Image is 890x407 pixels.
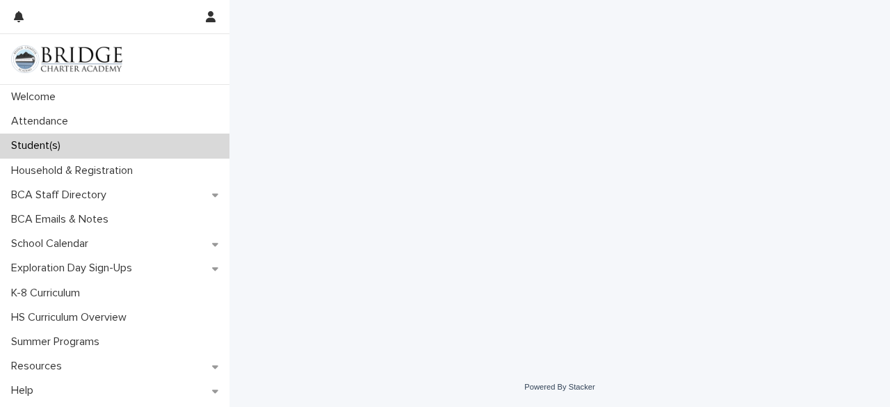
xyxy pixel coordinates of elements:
[6,139,72,152] p: Student(s)
[6,335,111,349] p: Summer Programs
[6,115,79,128] p: Attendance
[6,384,44,397] p: Help
[6,189,118,202] p: BCA Staff Directory
[6,311,138,324] p: HS Curriculum Overview
[6,360,73,373] p: Resources
[6,237,99,250] p: School Calendar
[11,45,122,73] img: V1C1m3IdTEidaUdm9Hs0
[524,383,594,391] a: Powered By Stacker
[6,262,143,275] p: Exploration Day Sign-Ups
[6,164,144,177] p: Household & Registration
[6,90,67,104] p: Welcome
[6,213,120,226] p: BCA Emails & Notes
[6,287,91,300] p: K-8 Curriculum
